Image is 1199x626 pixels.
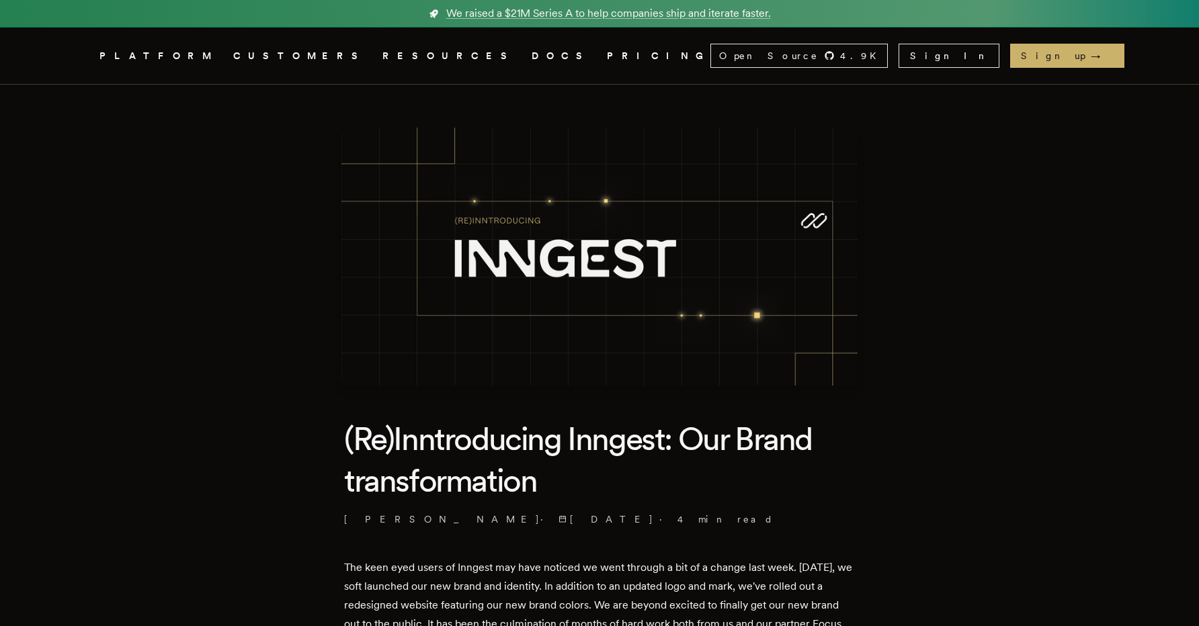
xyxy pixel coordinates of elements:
[344,512,855,526] p: [PERSON_NAME] · ·
[62,28,1137,84] nav: Global
[1091,49,1114,62] span: →
[1010,44,1124,68] a: Sign up
[233,48,366,64] a: CUSTOMERS
[899,44,999,68] a: Sign In
[446,5,771,21] span: We raised a $21M Series A to help companies ship and iterate faster.
[99,48,217,64] button: PLATFORM
[607,48,710,64] a: PRICING
[719,49,819,62] span: Open Source
[341,128,858,386] img: Featured image for (Re)Inntroducing Inngest: Our Brand transformation blog post
[677,512,774,526] span: 4 min read
[532,48,591,64] a: DOCS
[559,512,654,526] span: [DATE]
[344,418,855,502] h1: (Re)Inntroducing Inngest: Our Brand transformation
[382,48,515,64] button: RESOURCES
[840,49,884,62] span: 4.9 K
